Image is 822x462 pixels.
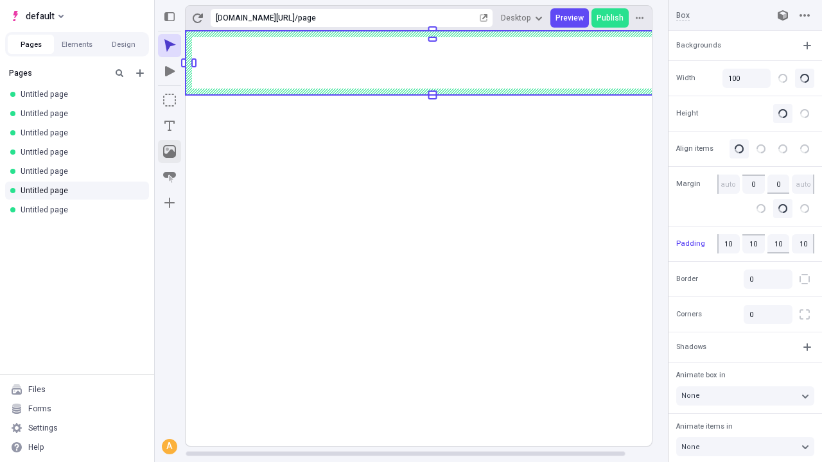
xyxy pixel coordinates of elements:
[751,139,771,158] button: Middle
[773,199,792,218] button: Align center
[555,13,584,23] span: Preview
[681,441,700,452] span: None
[158,114,181,137] button: Text
[298,13,477,23] div: page
[501,13,531,23] span: Desktop
[767,175,790,194] input: auto
[676,179,701,190] span: Margin
[132,65,148,81] button: Add new
[676,238,705,249] span: Padding
[717,175,740,194] input: auto
[28,423,58,433] div: Settings
[21,128,139,138] div: Untitled page
[676,274,698,285] span: Border
[676,108,698,119] span: Height
[216,13,295,23] div: [URL][DOMAIN_NAME]
[21,185,139,196] div: Untitled page
[681,390,700,401] span: None
[26,8,55,24] span: default
[676,73,695,83] span: Width
[158,89,181,112] button: Box
[21,108,139,119] div: Untitled page
[676,143,713,154] span: Align items
[795,104,814,123] button: Stretch
[773,104,792,123] button: Auto
[773,139,792,158] button: Bottom
[676,10,760,21] input: Box
[742,175,765,194] input: auto
[21,166,139,176] div: Untitled page
[676,370,726,381] span: Animate box in
[28,384,46,395] div: Files
[9,68,107,78] div: Pages
[795,199,814,218] button: Align right
[21,89,139,99] div: Untitled page
[676,437,814,456] button: None
[550,8,589,28] button: Preview
[158,166,181,189] button: Button
[795,69,814,88] button: Percentage
[773,69,792,88] button: Pixels
[676,341,706,352] span: Shadows
[676,386,814,406] button: None
[100,35,146,54] button: Design
[597,13,624,23] span: Publish
[676,421,733,432] span: Animate items in
[676,40,721,51] span: Backgrounds
[8,35,54,54] button: Pages
[163,440,176,453] div: A
[792,175,814,194] input: auto
[54,35,100,54] button: Elements
[795,139,814,158] button: Space between
[5,6,69,26] button: Select site
[28,404,51,414] div: Forms
[591,8,629,28] button: Publish
[751,199,771,218] button: Align left
[730,139,749,158] button: Top
[676,309,702,320] span: Corners
[295,13,298,23] div: /
[158,140,181,163] button: Image
[21,205,139,215] div: Untitled page
[496,8,548,28] button: Desktop
[28,442,44,452] div: Help
[21,147,139,157] div: Untitled page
